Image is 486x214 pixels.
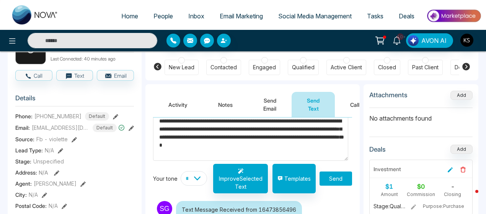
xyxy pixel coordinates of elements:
[15,70,52,81] button: Call
[397,33,404,40] span: 10+
[426,7,481,25] img: Market-place.gif
[33,157,64,165] span: Unspecified
[121,12,138,20] span: Home
[51,54,134,62] p: Last Connected: 40 minutes ago
[56,70,93,81] button: Text
[460,34,473,47] img: User Avatar
[203,92,248,117] button: Notes
[391,9,422,23] a: Deals
[169,64,194,71] div: New Lead
[450,91,473,100] button: Add
[181,9,212,23] a: Inbox
[15,146,43,154] span: Lead Type:
[32,124,89,132] span: [EMAIL_ADDRESS][DOMAIN_NAME]
[85,112,109,121] span: Default
[15,180,32,188] span: Agent:
[369,108,473,123] p: No attachments found
[373,182,405,191] div: $1
[450,145,473,154] button: Add
[15,202,47,210] span: Postal Code :
[399,12,414,20] span: Deals
[378,64,396,71] div: Closed
[369,91,408,99] h3: Attachments
[153,175,181,183] div: Your tone
[39,169,48,176] span: N/A
[369,145,386,153] h3: Deals
[373,191,405,198] div: Amount
[367,12,383,20] span: Tasks
[15,112,33,120] span: Phone:
[388,33,406,47] a: 10+
[220,12,263,20] span: Email Marketing
[278,12,352,20] span: Social Media Management
[405,182,437,191] div: $0
[272,164,316,193] button: Templates
[271,9,359,23] a: Social Media Management
[437,191,468,198] div: Closing
[320,172,352,186] button: Send
[359,9,391,23] a: Tasks
[93,124,117,132] span: Default
[248,92,292,117] button: Send Email
[146,9,181,23] a: People
[253,64,276,71] div: Engaged
[15,168,48,176] span: Address:
[373,165,401,173] div: Investment
[408,35,419,46] img: Lead Flow
[210,64,237,71] div: Contacted
[29,191,38,199] span: N/A
[450,91,473,98] span: Add
[213,164,268,193] button: ImproveSelected Text
[406,33,453,48] button: AVON AI
[405,191,437,198] div: Commission
[331,64,362,71] div: Active Client
[153,92,203,117] button: Activity
[292,92,335,117] button: Send Text
[460,188,478,206] iframe: Intercom live chat
[34,180,77,188] span: [PERSON_NAME]
[412,64,439,71] div: Past Client
[437,182,468,191] div: -
[49,202,58,210] span: N/A
[36,135,68,143] span: Fb - violette
[153,12,173,20] span: People
[15,135,34,143] span: Source:
[335,92,375,117] button: Call
[188,12,204,20] span: Inbox
[15,191,27,199] span: City :
[15,124,30,132] span: Email:
[15,157,31,165] span: Stage:
[212,9,271,23] a: Email Marketing
[34,112,82,120] span: [PHONE_NUMBER]
[15,94,134,106] h3: Details
[373,203,405,210] span: Stage: Qualified interested leads
[45,146,54,154] span: N/A
[12,5,58,25] img: Nova CRM Logo
[423,203,468,210] span: Purpose: Purchase
[97,70,134,81] button: Email
[114,9,146,23] a: Home
[421,36,447,45] span: AVON AI
[292,64,315,71] div: Qualified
